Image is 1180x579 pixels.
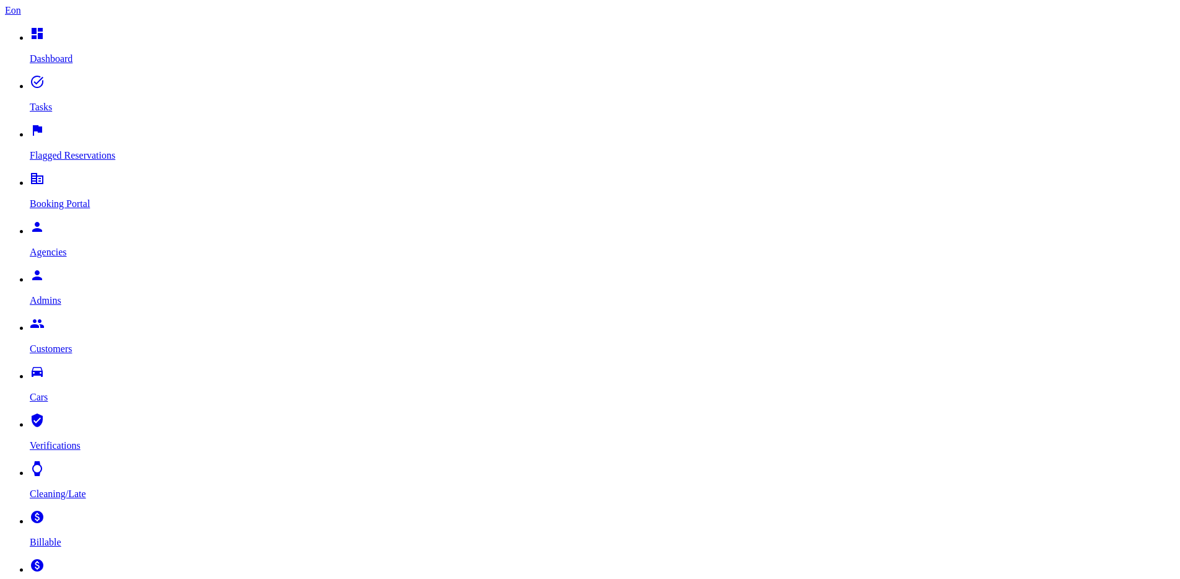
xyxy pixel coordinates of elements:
[30,177,1175,210] a: corporate_fare Booking Portal
[30,26,45,41] i: dashboard
[30,392,1175,403] p: Cars
[30,171,45,186] i: corporate_fare
[30,129,1175,161] a: flag Flagged Reservations
[30,343,1175,355] p: Customers
[30,322,1175,355] a: people Customers
[30,510,45,524] i: paid
[30,316,45,331] i: people
[30,461,45,476] i: watch
[30,53,1175,64] p: Dashboard
[30,247,1175,258] p: Agencies
[30,537,1175,548] p: Billable
[30,198,1175,210] p: Booking Portal
[30,558,45,573] i: paid
[30,419,1175,451] a: verified_user Verifications
[30,32,1175,64] a: dashboard Dashboard
[30,413,45,428] i: verified_user
[5,5,21,15] a: Eon
[30,467,1175,500] a: watch Cleaning/Late
[30,123,45,138] i: flag
[30,440,1175,451] p: Verifications
[30,488,1175,500] p: Cleaning/Late
[30,219,45,234] i: person
[30,516,1175,548] a: paid Billable
[30,74,45,89] i: task_alt
[30,226,1175,258] a: person Agencies
[30,371,1175,403] a: drive_eta Cars
[30,81,1175,113] a: task_alt Tasks
[30,365,45,379] i: drive_eta
[30,150,1175,161] p: Flagged Reservations
[30,268,45,283] i: person
[30,102,1175,113] p: Tasks
[30,295,1175,306] p: Admins
[30,274,1175,306] a: person Admins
